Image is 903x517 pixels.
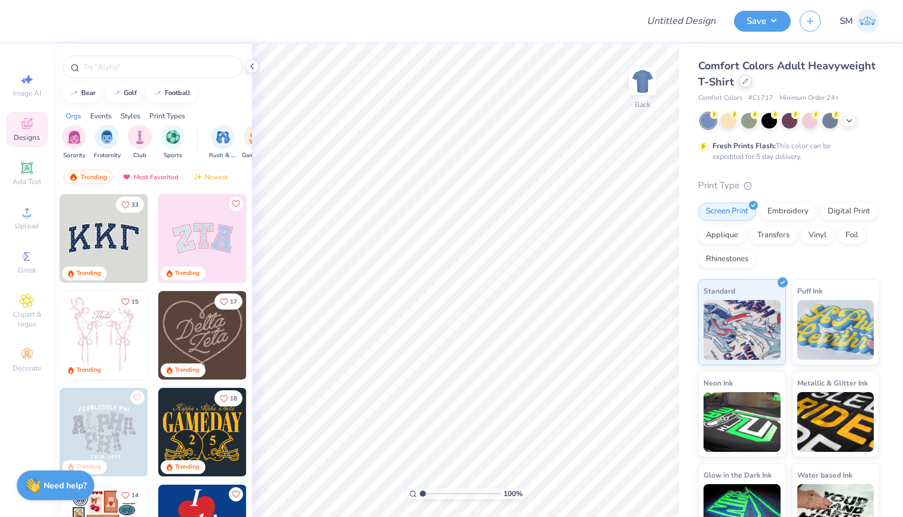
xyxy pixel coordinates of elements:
[121,111,140,121] div: Styles
[797,300,874,360] img: Puff Ink
[635,99,650,110] div: Back
[161,125,185,160] button: filter button
[704,469,772,481] span: Glow in the Dark Ink
[193,173,202,181] img: Newest.gif
[704,377,733,389] span: Neon Ink
[148,388,236,476] img: a3f22b06-4ee5-423c-930f-667ff9442f68
[60,291,148,380] img: 83dda5b0-2158-48ca-832c-f6b4ef4c4536
[94,125,121,160] div: filter for Fraternity
[840,14,853,28] span: SM
[209,125,236,160] button: filter button
[698,93,742,103] span: Comfort Colors
[133,151,146,160] span: Club
[242,125,269,160] button: filter button
[760,203,816,221] div: Embroidery
[188,170,233,184] div: Newest
[153,90,162,97] img: trend_line.gif
[44,480,87,491] strong: Need help?
[175,463,199,472] div: Trending
[631,69,655,93] img: Back
[60,388,148,476] img: 5a4b4175-9e88-49c8-8a23-26d96782ddc6
[797,377,868,389] span: Metallic & Glitter Ink
[149,111,185,121] div: Print Types
[214,293,242,310] button: Like
[63,84,101,102] button: bear
[166,130,180,144] img: Sports Image
[76,269,101,278] div: Trending
[82,61,235,73] input: Try "Alpha"
[698,203,756,221] div: Screen Print
[131,492,139,498] span: 14
[209,151,236,160] span: Rush & Bid
[158,291,247,380] img: 12710c6a-dcc0-49ce-8688-7fe8d5f96fe2
[6,310,48,329] span: Clipart & logos
[158,388,247,476] img: b8819b5f-dd70-42f8-b218-32dd770f7b03
[90,111,112,121] div: Events
[122,173,131,181] img: most_fav.gif
[62,125,86,160] div: filter for Sorority
[165,90,191,96] div: football
[246,388,334,476] img: 2b704b5a-84f6-4980-8295-53d958423ff9
[60,194,148,283] img: 3b9aba4f-e317-4aa7-a679-c95a879539bd
[158,194,247,283] img: 9980f5e8-e6a1-4b4a-8839-2b0e9349023c
[797,392,874,452] img: Metallic & Glitter Ink
[249,130,263,144] img: Game Day Image
[698,227,746,244] div: Applique
[18,265,36,275] span: Greek
[698,250,756,268] div: Rhinestones
[175,269,199,278] div: Trending
[750,227,797,244] div: Transfers
[230,299,237,305] span: 17
[131,299,139,305] span: 15
[116,293,144,310] button: Like
[820,203,878,221] div: Digital Print
[76,366,101,375] div: Trending
[209,125,236,160] div: filter for Rush & Bid
[62,125,86,160] button: filter button
[148,291,236,380] img: d12a98c7-f0f7-4345-bf3a-b9f1b718b86e
[94,151,121,160] span: Fraternity
[63,170,113,184] div: Trending
[242,125,269,160] div: filter for Game Day
[14,133,40,142] span: Designs
[779,93,839,103] span: Minimum Order: 24 +
[229,197,243,211] button: Like
[13,363,41,373] span: Decorate
[81,90,96,96] div: bear
[797,284,822,297] span: Puff Ink
[128,125,152,160] div: filter for Club
[15,221,39,231] span: Upload
[116,487,144,503] button: Like
[230,396,237,402] span: 18
[637,9,725,33] input: Untitled Design
[840,10,879,33] a: SM
[94,125,121,160] button: filter button
[116,197,144,213] button: Like
[246,291,334,380] img: ead2b24a-117b-4488-9b34-c08fd5176a7b
[100,130,113,144] img: Fraternity Image
[124,90,137,96] div: golf
[13,177,41,186] span: Add Text
[112,90,121,97] img: trend_line.gif
[704,392,781,452] img: Neon Ink
[116,170,184,184] div: Most Favorited
[67,130,81,144] img: Sorority Image
[704,284,735,297] span: Standard
[69,90,79,97] img: trend_line.gif
[66,111,81,121] div: Orgs
[856,10,879,33] img: Sofia Maitz
[175,366,199,375] div: Trending
[146,84,196,102] button: football
[214,390,242,406] button: Like
[698,59,876,89] span: Comfort Colors Adult Heavyweight T-Shirt
[76,463,101,472] div: Trending
[246,194,334,283] img: 5ee11766-d822-42f5-ad4e-763472bf8dcf
[712,141,776,151] strong: Fresh Prints Flash:
[503,488,523,499] span: 100 %
[161,125,185,160] div: filter for Sports
[63,151,85,160] span: Sorority
[242,151,269,160] span: Game Day
[801,227,834,244] div: Vinyl
[797,469,852,481] span: Water based Ink
[704,300,781,360] img: Standard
